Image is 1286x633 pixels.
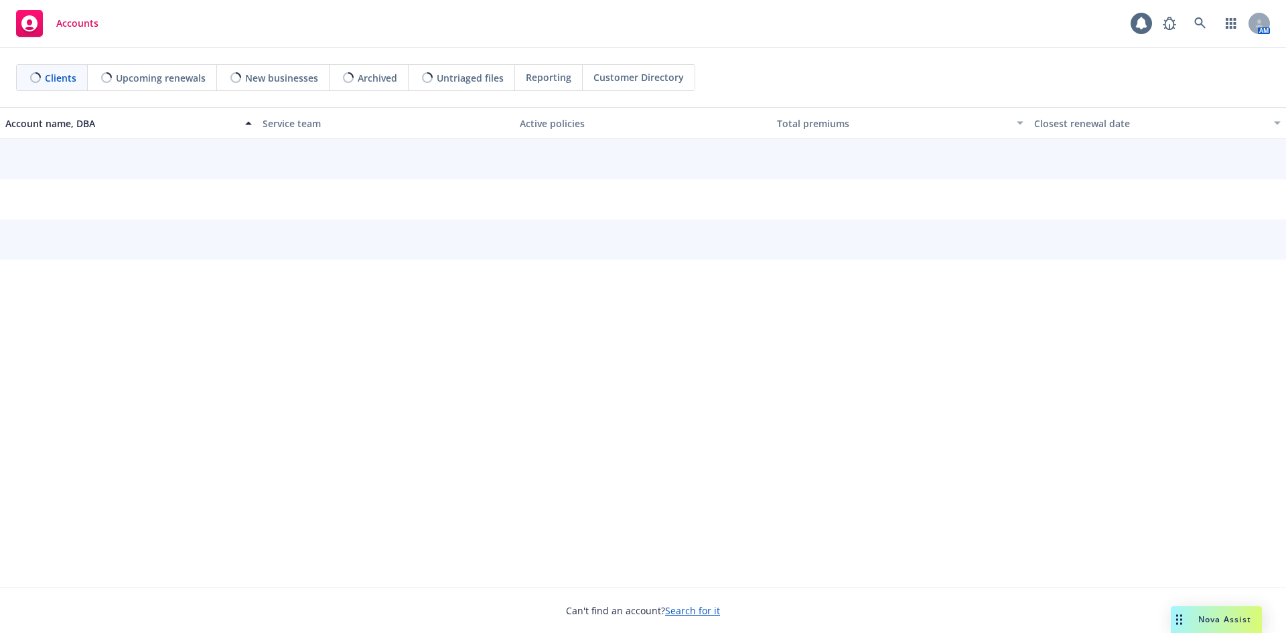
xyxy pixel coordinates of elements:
span: New businesses [245,71,318,85]
span: Clients [45,71,76,85]
span: Untriaged files [437,71,504,85]
div: Total premiums [777,116,1009,130]
div: Account name, DBA [5,116,237,130]
div: Service team [263,116,509,130]
span: Reporting [526,70,571,84]
a: Switch app [1218,10,1244,37]
a: Report a Bug [1156,10,1183,37]
span: Nova Assist [1198,614,1251,625]
button: Nova Assist [1171,606,1262,633]
button: Closest renewal date [1029,107,1286,139]
div: Active policies [520,116,766,130]
div: Closest renewal date [1034,116,1266,130]
span: Accounts [56,18,98,29]
a: Accounts [11,5,104,42]
span: Upcoming renewals [116,71,206,85]
a: Search [1187,10,1214,37]
span: Can't find an account? [566,604,720,618]
span: Customer Directory [593,70,684,84]
a: Search for it [665,604,720,617]
button: Total premiums [772,107,1029,139]
button: Service team [257,107,514,139]
button: Active policies [514,107,772,139]
span: Archived [358,71,397,85]
div: Drag to move [1171,606,1188,633]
